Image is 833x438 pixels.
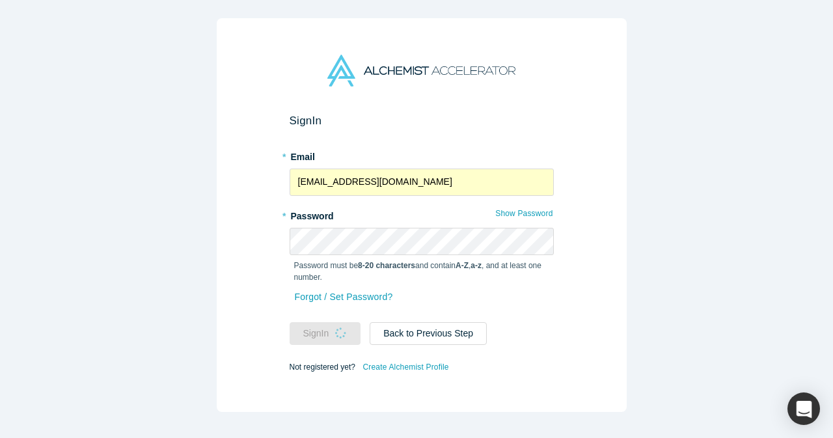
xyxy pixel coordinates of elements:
button: SignIn [290,322,361,345]
button: Show Password [495,205,553,222]
strong: A-Z [456,261,469,270]
label: Email [290,146,554,164]
strong: a-z [471,261,482,270]
img: Alchemist Accelerator Logo [327,55,515,87]
a: Create Alchemist Profile [362,359,449,376]
a: Forgot / Set Password? [294,286,394,308]
span: Not registered yet? [290,362,355,371]
button: Back to Previous Step [370,322,487,345]
strong: 8-20 characters [358,261,415,270]
p: Password must be and contain , , and at least one number. [294,260,549,283]
label: Password [290,205,554,223]
h2: Sign In [290,114,554,128]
